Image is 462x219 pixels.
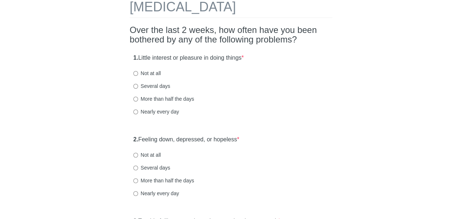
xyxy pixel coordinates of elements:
input: Several days [133,84,138,89]
label: Not at all [133,151,161,159]
label: Nearly every day [133,108,179,115]
input: Several days [133,166,138,170]
label: Not at all [133,70,161,77]
label: Little interest or pleasure in doing things [133,54,244,62]
label: More than half the days [133,177,194,184]
label: More than half the days [133,95,194,103]
input: Nearly every day [133,191,138,196]
strong: 2. [133,136,138,142]
h2: Over the last 2 weeks, how often have you been bothered by any of the following problems? [130,25,332,45]
input: Nearly every day [133,109,138,114]
input: More than half the days [133,178,138,183]
strong: 1. [133,55,138,61]
label: Several days [133,164,170,171]
label: Several days [133,82,170,90]
input: Not at all [133,71,138,76]
input: Not at all [133,153,138,157]
label: Feeling down, depressed, or hopeless [133,136,239,144]
label: Nearly every day [133,190,179,197]
input: More than half the days [133,97,138,101]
